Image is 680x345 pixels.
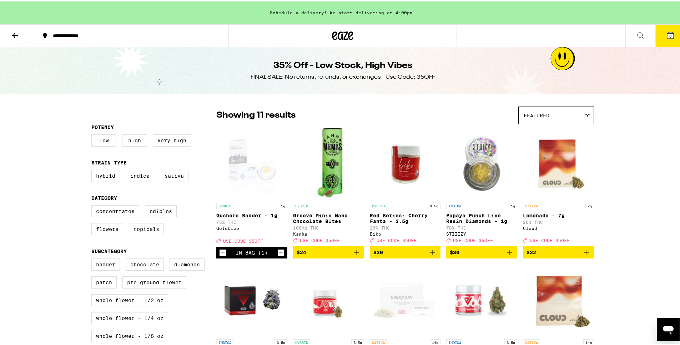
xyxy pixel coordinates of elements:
[236,248,268,254] div: In Bag (1)
[145,204,177,216] label: Edibles
[527,248,536,254] span: $32
[223,237,263,242] span: USE CODE 35OFF
[91,123,114,129] legend: Potency
[530,237,570,241] span: USE CODE 35OFF
[523,126,594,245] a: Open page for Lemonade - 7g from Cloud
[370,211,441,223] p: Red Series: Cherry Fanta - 3.5g
[170,257,205,269] label: Diamonds
[273,58,412,70] h1: 35% Off - Low Stock, High Vibes
[129,222,164,234] label: Topicals
[216,263,287,334] img: Ember Valley - AMPM - 3.5g
[370,126,441,245] a: Open page for Red Series: Cherry Fanta - 3.5g from Biko
[293,201,310,208] p: HYBRID
[428,201,440,208] p: 3.5g
[373,248,383,254] span: $30
[523,263,594,334] img: Cloud - Lemonade - 14g
[293,338,310,344] p: HYBRID
[126,257,164,269] label: Chocolate
[377,237,417,241] span: USE CODE 35OFF
[216,201,233,208] p: HYBRID
[446,126,517,198] img: STIIIZY - Papaya Punch Live Resin Diamonds - 1g
[122,133,147,145] label: High
[524,111,549,117] span: Featured
[91,168,120,181] label: Hybrid
[122,275,186,287] label: Pre-ground Flower
[370,126,441,198] img: Biko - Red Series: Cherry Fanta - 3.5g
[446,126,517,245] a: Open page for Papaya Punch Live Resin Diamonds - 1g from STIIIZY
[430,338,440,344] p: 14g
[274,338,287,344] p: 3.5g
[91,293,168,305] label: Whole Flower - 1/2 oz
[504,338,517,344] p: 3.5g
[450,248,459,254] span: $30
[293,263,364,334] img: Ember Valley - Zerealz - 3.5g
[509,201,517,208] p: 1g
[446,338,463,344] p: INDICA
[523,245,594,257] button: Add to bag
[446,201,463,208] p: INDICA
[446,245,517,257] button: Add to bag
[370,230,441,235] div: Biko
[293,224,364,229] p: 100mg THC
[370,245,441,257] button: Add to bag
[370,224,441,229] p: 26% THC
[216,338,233,344] p: INDICA
[453,237,493,241] span: USE CODE 35OFF
[91,257,120,269] label: Badder
[160,168,188,181] label: Sativa
[297,248,306,254] span: $24
[370,201,387,208] p: HYBRID
[300,237,340,241] span: USE CODE 35OFF
[91,311,168,323] label: Whole Flower - 1/4 oz
[153,133,191,145] label: Very High
[583,338,594,344] p: 14g
[523,218,594,223] p: 20% THC
[314,126,343,198] img: Kanha - Groove Minis Nano Chocolate Bites
[523,201,540,208] p: SATIVA
[91,329,168,341] label: Whole Flower - 1/8 oz
[91,194,117,199] legend: Category
[91,204,139,216] label: Concentrates
[91,222,123,234] label: Flowers
[657,316,680,339] iframe: Button to launch messaging window, conversation in progress
[91,158,127,164] legend: Strain Type
[446,263,517,334] img: Ember Valley - Melted Strawberries - 3.5g
[216,108,296,120] p: Showing 11 results
[216,211,287,217] p: Gushers Badder - 1g
[219,248,226,255] button: Decrement
[126,168,154,181] label: Indica
[523,126,594,198] img: Cloud - Lemonade - 7g
[279,201,287,208] p: 1g
[216,126,287,246] a: Open page for Gushers Badder - 1g from GoldDrop
[446,224,517,229] p: 78% THC
[370,338,387,344] p: SATIVA
[293,126,364,245] a: Open page for Groove Minis Nano Chocolate Bites from Kanha
[91,133,116,145] label: Low
[585,201,594,208] p: 7g
[523,225,594,229] div: Cloud
[91,247,127,253] legend: Subcategory
[523,338,540,344] p: SATIVA
[216,218,287,223] p: 75% THC
[293,211,364,223] p: Groove Minis Nano Chocolate Bites
[523,211,594,217] p: Lemonade - 7g
[216,225,287,229] div: GoldDrop
[669,33,671,37] span: 6
[351,338,364,344] p: 3.5g
[446,230,517,235] div: STIIIZY
[293,245,364,257] button: Add to bag
[277,248,284,255] button: Increment
[91,275,117,287] label: Patch
[251,72,435,80] div: FINAL SALE: No returns, refunds, or exchanges - Use Code: 35OFF
[446,211,517,223] p: Papaya Punch Live Resin Diamonds - 1g
[293,230,364,235] div: Kanha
